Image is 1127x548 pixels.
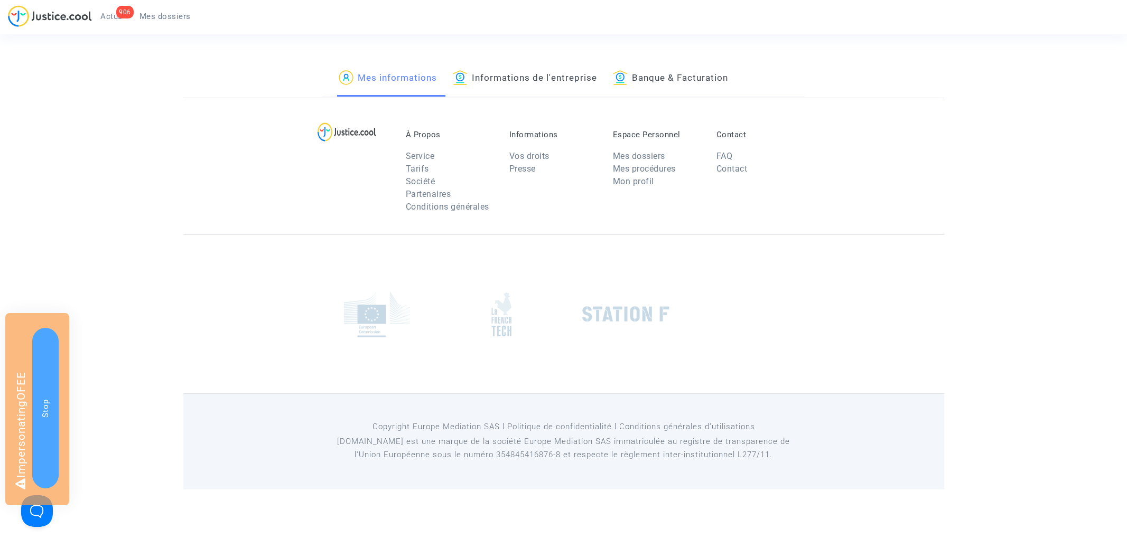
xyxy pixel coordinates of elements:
a: Informations de l'entreprise [453,61,597,97]
img: europe_commision.png [344,291,410,337]
span: Mes dossiers [139,12,191,21]
div: Impersonating [5,313,69,505]
a: Partenaires [406,189,451,199]
a: Mon profil [613,176,654,186]
p: Informations [509,130,597,139]
a: FAQ [716,151,733,161]
img: icon-passager.svg [339,70,353,85]
img: icon-banque.svg [613,70,628,85]
span: Actus [100,12,123,21]
a: 906Actus [92,8,131,24]
a: Contact [716,164,748,174]
p: [DOMAIN_NAME] est une marque de la société Europe Mediation SAS immatriculée au registre de tr... [323,435,804,461]
a: Conditions générales [406,202,489,212]
a: Société [406,176,435,186]
a: Tarifs [406,164,429,174]
a: Service [406,151,435,161]
img: french_tech.png [491,292,511,337]
img: logo-lg.svg [318,122,376,141]
img: jc-logo.svg [8,5,92,27]
p: Espace Personnel [613,130,701,139]
a: Presse [509,164,536,174]
img: stationf.png [582,306,669,322]
button: Stop [32,328,59,488]
span: Stop [41,399,50,417]
a: Mes dossiers [131,8,199,24]
a: Mes procédures [613,164,676,174]
a: Banque & Facturation [613,61,728,97]
a: Mes dossiers [613,151,665,161]
a: Vos droits [509,151,549,161]
div: 906 [116,6,134,18]
p: Contact [716,130,804,139]
iframe: Help Scout Beacon - Open [21,495,53,527]
p: Copyright Europe Mediation SAS l Politique de confidentialité l Conditions générales d’utilisa... [323,420,804,433]
p: À Propos [406,130,493,139]
a: Mes informations [339,61,437,97]
img: icon-banque.svg [453,70,468,85]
